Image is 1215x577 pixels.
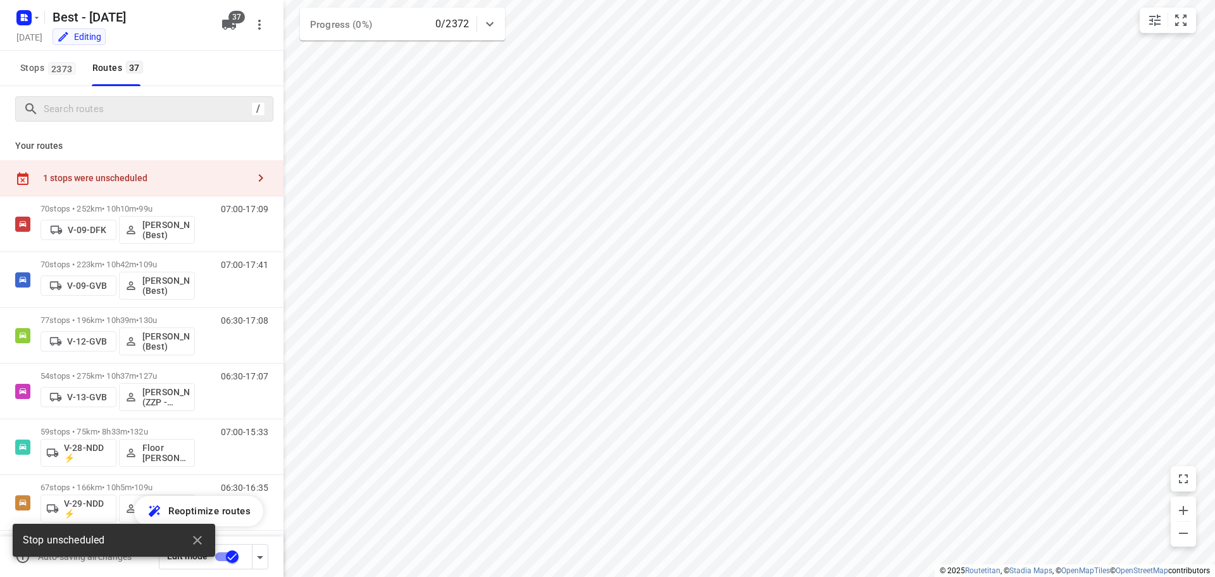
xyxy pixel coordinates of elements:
p: 07:00-17:41 [221,260,268,270]
span: 37 [228,11,245,23]
div: / [251,102,265,116]
button: Reoptimize routes [134,496,263,526]
p: 06:30-16:35 [221,483,268,493]
p: [PERSON_NAME] (ZZP - Best) [142,387,189,407]
p: [PERSON_NAME] (Best) [142,276,189,296]
div: small contained button group [1140,8,1196,33]
span: 109u [134,483,153,492]
span: Stop unscheduled [23,533,104,548]
p: 07:00-17:09 [221,204,268,214]
button: Floor [PERSON_NAME] (Best) [119,439,195,467]
p: V-29-NDD ⚡ [64,498,111,519]
p: V-12-GVB [67,336,107,346]
span: 37 [126,61,143,73]
p: [PERSON_NAME] (Best) [142,331,189,352]
span: • [136,315,139,325]
button: 37 [216,12,242,37]
p: Floor [PERSON_NAME] (Best) [142,443,189,463]
span: 127u [139,371,157,381]
div: Progress (0%)0/2372 [300,8,505,41]
span: • [136,204,139,213]
div: Driver app settings [252,548,268,564]
li: © 2025 , © , © © contributors [940,566,1210,575]
button: [PERSON_NAME] (Best) [119,216,195,244]
span: Stops [20,60,80,76]
span: 130u [139,315,157,325]
button: [PERSON_NAME] (ZZP - Best) [119,383,195,411]
button: Fit zoom [1168,8,1193,33]
p: 06:30-17:07 [221,371,268,381]
div: Routes [92,60,147,76]
span: 99u [139,204,152,213]
p: 70 stops • 223km • 10h42m [40,260,195,269]
span: Progress (0%) [310,19,372,30]
span: • [136,371,139,381]
button: V-13-GVB [40,387,116,407]
span: • [136,260,139,269]
button: More [247,12,272,37]
input: Search routes [44,99,251,119]
h5: [DATE] [11,30,47,44]
p: 59 stops • 75km • 8h33m [40,427,195,436]
span: 2373 [48,62,76,75]
p: 77 stops • 196km • 10h39m [40,315,195,325]
button: V-09-DFK [40,220,116,240]
p: 0/2372 [435,16,469,32]
p: 70 stops • 252km • 10h10m [40,204,195,213]
button: V-12-GVB [40,331,116,352]
span: • [127,427,130,436]
p: V-09-GVB [67,281,107,291]
span: Reoptimize routes [168,503,251,519]
span: • [132,483,134,492]
button: Map settings [1142,8,1168,33]
button: V-09-GVB [40,276,116,296]
p: 07:00-15:33 [221,427,268,437]
p: Your routes [15,139,268,153]
button: [PERSON_NAME] (Best) [119,272,195,300]
p: 06:30-17:08 [221,315,268,326]
a: OpenStreetMap [1116,566,1168,575]
p: [PERSON_NAME] (Best) [142,220,189,240]
button: [PERSON_NAME] (Best) [119,327,195,355]
a: Stadia Maps [1009,566,1052,575]
p: 67 stops • 166km • 10h5m [40,483,195,492]
span: 109u [139,260,157,269]
h5: Best - [DATE] [47,7,211,27]
span: 132u [130,427,148,436]
p: 54 stops • 275km • 10h37m [40,371,195,381]
a: Routetitan [965,566,1000,575]
button: [PERSON_NAME] van Hasselt - [PERSON_NAME] (Best) [119,495,195,523]
a: OpenMapTiles [1061,566,1110,575]
div: Editing [57,30,101,43]
p: V-09-DFK [68,225,106,235]
p: V-28-NDD ⚡ [64,443,111,463]
button: V-29-NDD ⚡ [40,495,116,523]
div: 1 stops were unscheduled [43,173,248,183]
button: V-28-NDD ⚡ [40,439,116,467]
p: V-13-GVB [67,392,107,402]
